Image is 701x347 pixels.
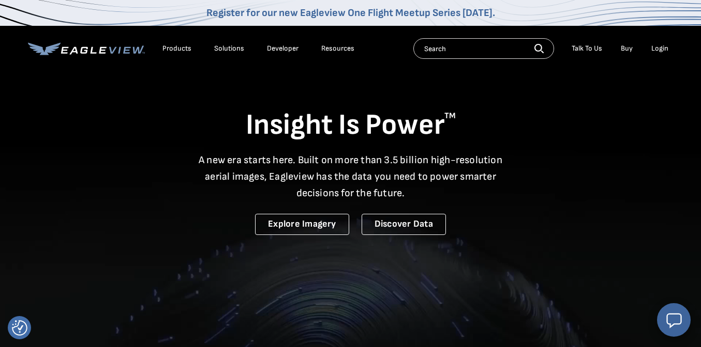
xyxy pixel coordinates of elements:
button: Open chat window [657,303,691,337]
div: Login [651,44,668,53]
button: Consent Preferences [12,320,27,336]
a: Discover Data [362,214,446,235]
a: Developer [267,44,299,53]
div: Talk To Us [572,44,602,53]
img: Revisit consent button [12,320,27,336]
a: Buy [621,44,633,53]
a: Explore Imagery [255,214,349,235]
div: Products [162,44,191,53]
sup: TM [444,111,456,121]
h1: Insight Is Power [28,107,674,144]
div: Resources [321,44,354,53]
input: Search [413,38,554,59]
a: Register for our new Eagleview One Flight Meetup Series [DATE]. [206,7,495,19]
p: A new era starts here. Built on more than 3.5 billion high-resolution aerial images, Eagleview ha... [192,152,509,201]
div: Solutions [214,44,244,53]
